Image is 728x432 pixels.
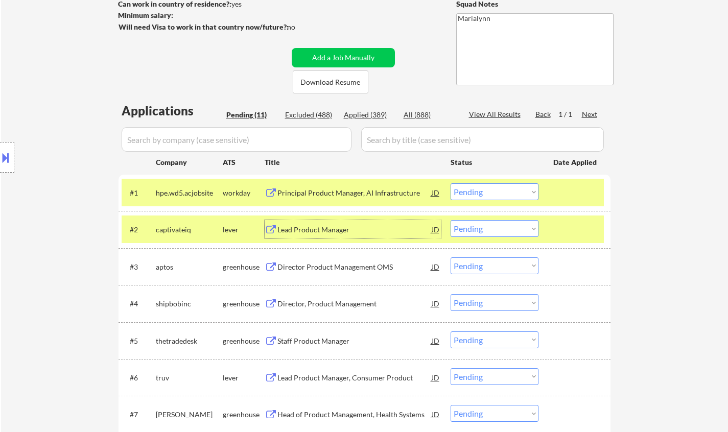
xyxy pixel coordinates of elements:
[277,188,432,198] div: Principal Product Manager, AI Infrastructure
[130,262,148,272] div: #3
[431,220,441,238] div: JD
[265,157,441,167] div: Title
[582,109,598,119] div: Next
[223,299,265,309] div: greenhouse
[287,22,316,32] div: no
[156,299,223,309] div: shipbobinc
[553,157,598,167] div: Date Applied
[277,262,432,272] div: Director Product Management OMS
[277,410,432,420] div: Head of Product Management, Health Systems
[226,110,277,120] div: Pending (11)
[223,373,265,383] div: lever
[451,153,538,171] div: Status
[223,410,265,420] div: greenhouse
[431,257,441,276] div: JD
[404,110,455,120] div: All (888)
[223,336,265,346] div: greenhouse
[156,373,223,383] div: truv
[431,183,441,202] div: JD
[156,262,223,272] div: aptos
[156,225,223,235] div: captivateiq
[130,410,148,420] div: #7
[122,127,351,152] input: Search by company (case sensitive)
[431,368,441,387] div: JD
[130,299,148,309] div: #4
[292,48,395,67] button: Add a Job Manually
[469,109,524,119] div: View All Results
[344,110,395,120] div: Applied (389)
[156,188,223,198] div: hpe.wd5.acjobsite
[277,299,432,309] div: Director, Product Management
[277,336,432,346] div: Staff Product Manager
[431,331,441,350] div: JD
[277,225,432,235] div: Lead Product Manager
[119,22,289,31] strong: Will need Visa to work in that country now/future?:
[118,11,173,19] strong: Minimum salary:
[277,373,432,383] div: Lead Product Manager, Consumer Product
[223,188,265,198] div: workday
[156,157,223,167] div: Company
[293,70,368,93] button: Download Resume
[130,336,148,346] div: #5
[223,157,265,167] div: ATS
[431,294,441,313] div: JD
[361,127,604,152] input: Search by title (case sensitive)
[156,336,223,346] div: thetradedesk
[558,109,582,119] div: 1 / 1
[130,373,148,383] div: #6
[156,410,223,420] div: [PERSON_NAME]
[285,110,336,120] div: Excluded (488)
[431,405,441,423] div: JD
[223,262,265,272] div: greenhouse
[535,109,552,119] div: Back
[223,225,265,235] div: lever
